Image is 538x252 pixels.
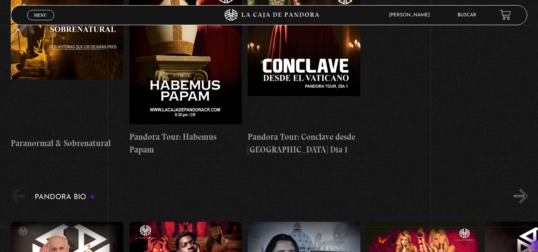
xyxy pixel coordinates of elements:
[34,13,47,18] span: Menu
[385,13,438,18] span: [PERSON_NAME]
[248,131,360,156] h4: Pandora Tour: Conclave desde [GEOGRAPHIC_DATA] Dia 1
[11,189,25,203] button: Previous
[11,137,123,150] h4: Paranormal & Sobrenatural
[500,10,511,20] a: View your shopping cart
[514,189,528,203] button: Next
[458,13,476,18] a: Buscar
[31,19,50,25] span: Cerrar
[129,131,242,156] h4: Pandora Tour: Habemus Papam
[35,193,95,201] h3: Pandora Bio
